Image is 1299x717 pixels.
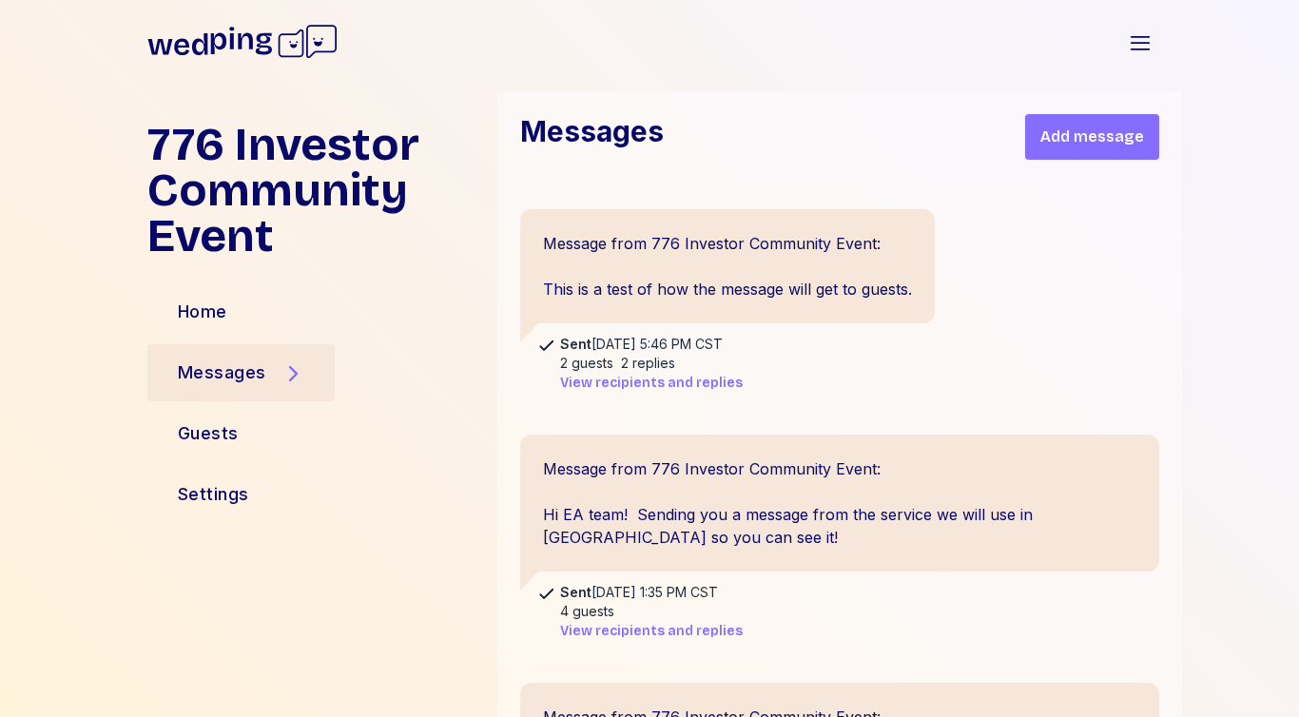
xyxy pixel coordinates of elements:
[560,374,743,393] button: View recipients and replies
[560,583,743,602] div: [DATE] 1:35 PM CST
[560,336,591,352] span: Sent
[560,602,614,621] div: 4 guests
[520,435,1159,572] div: Message from 776 Investor Community Event: Hi EA team! Sending you a message from the service we ...
[520,114,664,160] h1: Messages
[560,354,613,373] div: 2 guests
[178,359,266,386] div: Messages
[1040,126,1144,148] span: Add message
[178,420,239,447] div: Guests
[560,335,743,354] div: [DATE] 5:46 PM CST
[147,122,482,259] h1: 776 Investor Community Event
[520,209,935,323] div: Message from 776 Investor Community Event: This is a test of how the message will get to guests.
[560,622,743,641] button: View recipients and replies
[621,354,675,373] div: 2 replies
[178,481,249,508] div: Settings
[178,299,227,325] div: Home
[560,584,591,600] span: Sent
[1025,114,1159,160] button: Add message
